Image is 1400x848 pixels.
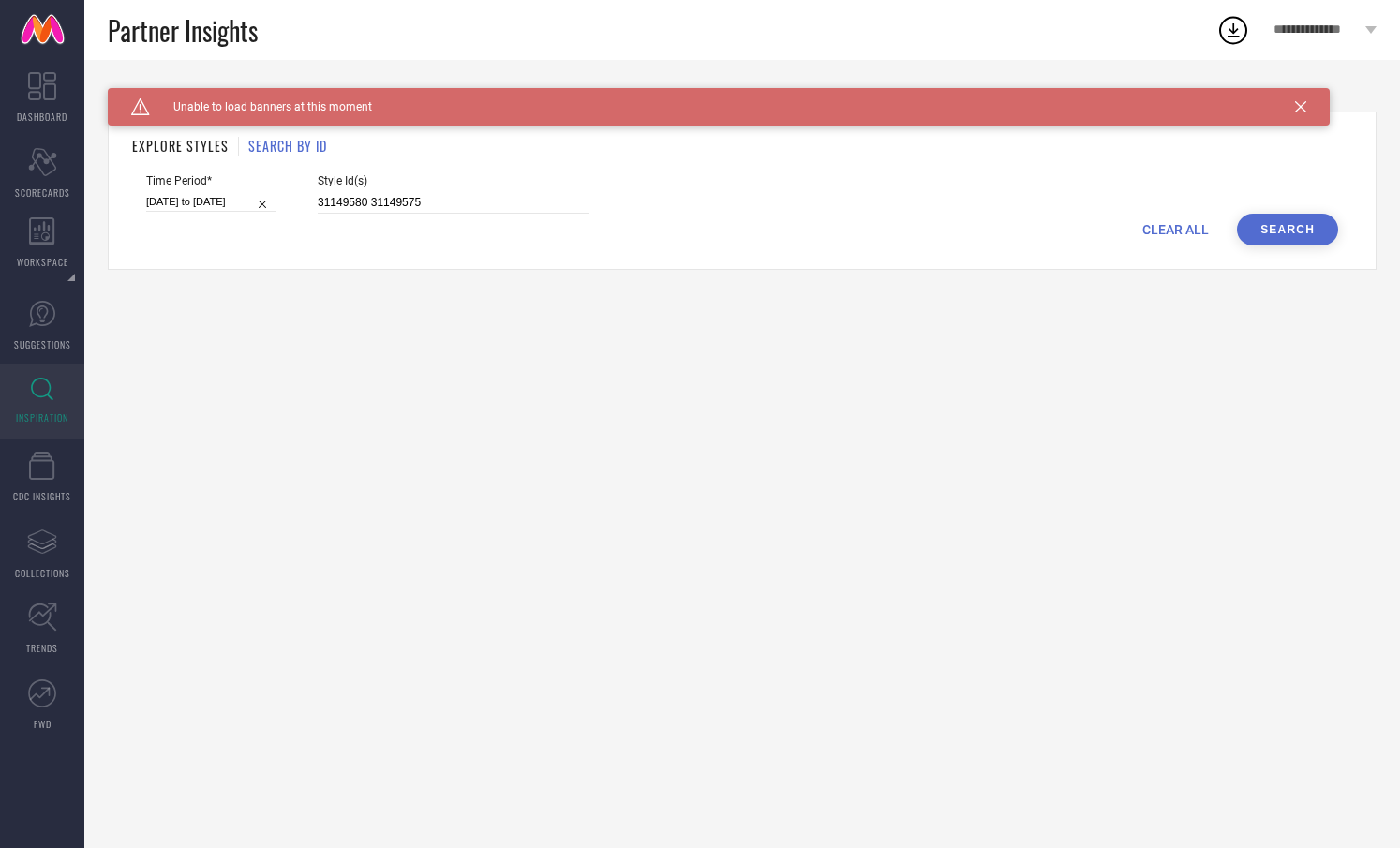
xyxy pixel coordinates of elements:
span: DASHBOARD [17,110,67,124]
span: SCORECARDS [15,186,70,200]
span: Unable to load banners at this moment [150,100,372,113]
span: INSPIRATION [16,410,68,424]
h1: SEARCH BY ID [248,136,327,156]
span: Time Period* [146,174,276,187]
h1: EXPLORE STYLES [132,136,229,156]
input: Enter comma separated style ids e.g. 12345, 67890 [318,192,589,214]
span: Partner Insights [108,11,258,50]
button: Search [1237,214,1338,245]
span: Style Id(s) [318,174,589,187]
div: Back TO Dashboard [108,88,1377,102]
span: CDC INSIGHTS [13,489,71,503]
span: SUGGESTIONS [14,337,71,351]
div: Open download list [1216,13,1250,47]
span: WORKSPACE [17,255,68,269]
span: TRENDS [26,641,58,655]
span: FWD [34,717,52,731]
span: COLLECTIONS [15,566,70,580]
span: CLEAR ALL [1142,222,1209,237]
input: Select time period [146,192,276,212]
